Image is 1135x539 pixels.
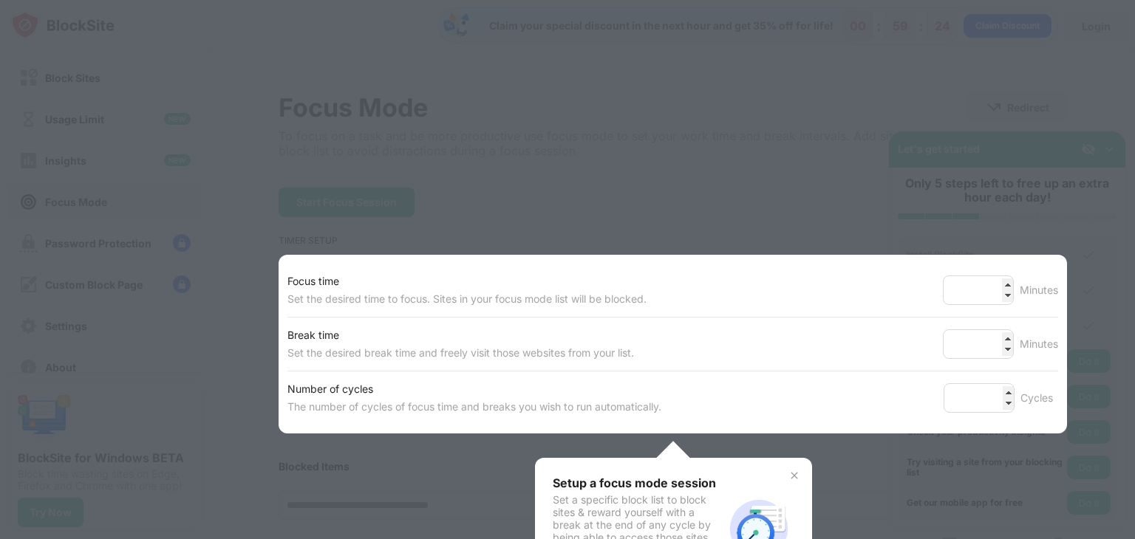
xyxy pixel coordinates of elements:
[553,476,723,490] div: Setup a focus mode session
[1020,389,1058,407] div: Cycles
[287,398,661,416] div: The number of cycles of focus time and breaks you wish to run automatically.
[1020,335,1058,353] div: Minutes
[788,470,800,481] img: x-button.svg
[287,290,647,308] div: Set the desired time to focus. Sites in your focus mode list will be blocked.
[287,380,661,398] div: Number of cycles
[287,272,647,290] div: Focus time
[287,344,634,362] div: Set the desired break time and freely visit those websites from your list.
[287,326,634,344] div: Break time
[1020,281,1058,299] div: Minutes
